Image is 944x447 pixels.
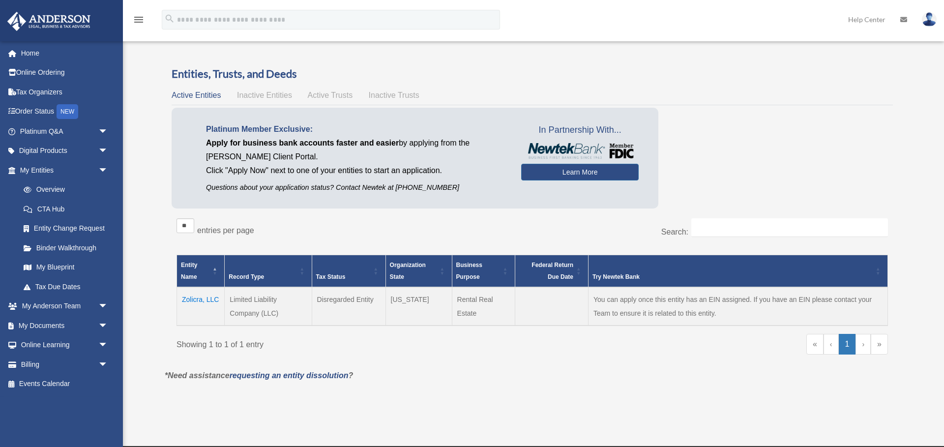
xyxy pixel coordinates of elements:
label: Search: [661,228,688,236]
span: arrow_drop_down [98,316,118,336]
td: Zolicra, LLC [177,287,225,326]
a: requesting an entity dissolution [230,371,349,380]
p: Platinum Member Exclusive: [206,122,506,136]
span: Organization State [390,262,426,280]
th: Federal Return Due Date: Activate to sort [515,255,588,287]
div: Showing 1 to 1 of 1 entry [177,334,525,352]
th: Business Purpose: Activate to sort [452,255,515,287]
a: Online Ordering [7,63,123,83]
a: menu [133,17,145,26]
span: Entity Name [181,262,197,280]
td: [US_STATE] [385,287,452,326]
a: Billingarrow_drop_down [7,355,123,374]
i: search [164,13,175,24]
img: User Pic [922,12,937,27]
a: CTA Hub [14,199,118,219]
a: My Anderson Teamarrow_drop_down [7,297,123,316]
a: Events Calendar [7,374,123,394]
a: Previous [824,334,839,355]
div: Try Newtek Bank [592,271,873,283]
span: arrow_drop_down [98,121,118,142]
em: *Need assistance ? [165,371,353,380]
th: Entity Name: Activate to invert sorting [177,255,225,287]
a: Order StatusNEW [7,102,123,122]
th: Try Newtek Bank : Activate to sort [589,255,888,287]
span: arrow_drop_down [98,141,118,161]
span: arrow_drop_down [98,355,118,375]
span: In Partnership With... [521,122,639,138]
th: Organization State: Activate to sort [385,255,452,287]
span: Active Entities [172,91,221,99]
label: entries per page [197,226,254,235]
span: Apply for business bank accounts faster and easier [206,139,399,147]
a: My Documentsarrow_drop_down [7,316,123,335]
a: 1 [839,334,856,355]
p: by applying from the [PERSON_NAME] Client Portal. [206,136,506,164]
img: Anderson Advisors Platinum Portal [4,12,93,31]
a: Platinum Q&Aarrow_drop_down [7,121,123,141]
a: Digital Productsarrow_drop_down [7,141,123,161]
span: Business Purpose [456,262,482,280]
p: Questions about your application status? Contact Newtek at [PHONE_NUMBER] [206,181,506,194]
span: arrow_drop_down [98,160,118,180]
span: Tax Status [316,273,346,280]
a: First [806,334,824,355]
th: Record Type: Activate to sort [225,255,312,287]
a: My Entitiesarrow_drop_down [7,160,118,180]
a: Learn More [521,164,639,180]
td: Limited Liability Company (LLC) [225,287,312,326]
img: NewtekBankLogoSM.png [526,143,634,159]
div: NEW [57,104,78,119]
th: Tax Status: Activate to sort [312,255,385,287]
td: Rental Real Estate [452,287,515,326]
a: Tax Organizers [7,82,123,102]
span: Inactive Entities [237,91,292,99]
p: Click "Apply Now" next to one of your entities to start an application. [206,164,506,178]
a: Binder Walkthrough [14,238,118,258]
a: Home [7,43,123,63]
span: arrow_drop_down [98,335,118,356]
i: menu [133,14,145,26]
h3: Entities, Trusts, and Deeds [172,66,893,82]
td: You can apply once this entity has an EIN assigned. If you have an EIN please contact your Team t... [589,287,888,326]
span: arrow_drop_down [98,297,118,317]
span: Federal Return Due Date [531,262,573,280]
a: Last [871,334,888,355]
span: Record Type [229,273,264,280]
a: Entity Change Request [14,219,118,238]
td: Disregarded Entity [312,287,385,326]
span: Inactive Trusts [369,91,419,99]
a: Next [855,334,871,355]
span: Active Trusts [308,91,353,99]
a: Online Learningarrow_drop_down [7,335,123,355]
a: My Blueprint [14,258,118,277]
a: Tax Due Dates [14,277,118,297]
a: Overview [14,180,113,200]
